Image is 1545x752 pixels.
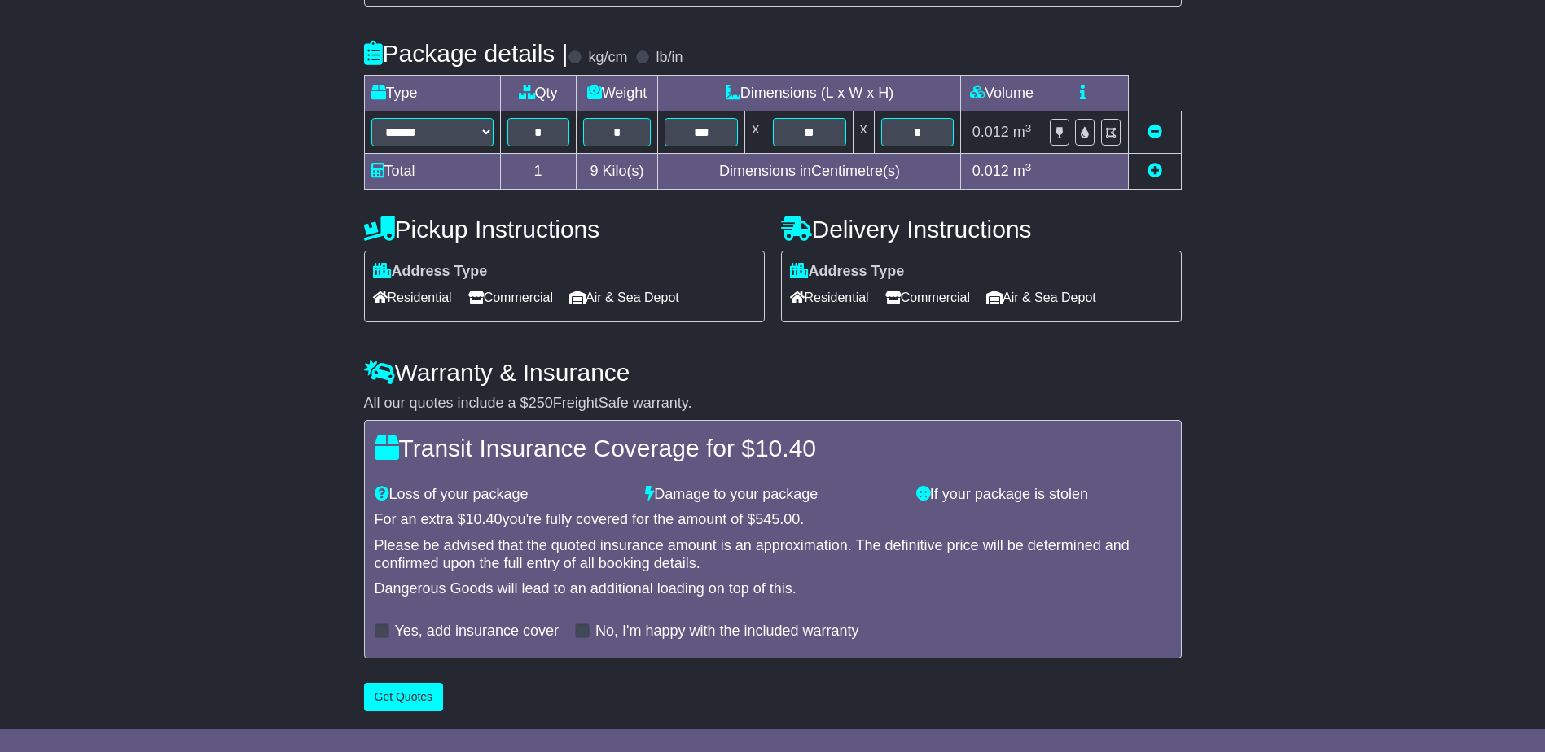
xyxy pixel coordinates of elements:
[529,395,553,411] span: 250
[1013,163,1032,179] span: m
[373,285,452,310] span: Residential
[1148,163,1162,179] a: Add new item
[466,511,503,527] span: 10.40
[972,124,1009,140] span: 0.012
[637,486,908,504] div: Damage to your package
[1025,122,1032,134] sup: 3
[500,76,576,111] td: Qty
[364,395,1182,413] div: All our quotes include a $ FreightSafe warranty.
[972,163,1009,179] span: 0.012
[576,154,658,190] td: Kilo(s)
[853,111,874,154] td: x
[781,216,1182,243] h4: Delivery Instructions
[755,511,800,527] span: 545.00
[755,435,816,461] span: 10.40
[364,40,568,67] h4: Package details |
[590,163,598,179] span: 9
[395,623,559,641] label: Yes, add insurance cover
[986,285,1096,310] span: Air & Sea Depot
[961,76,1042,111] td: Volume
[576,76,658,111] td: Weight
[364,76,500,111] td: Type
[375,511,1171,529] div: For an extra $ you're fully covered for the amount of $ .
[790,263,905,281] label: Address Type
[500,154,576,190] td: 1
[366,486,638,504] div: Loss of your package
[375,435,1171,461] h4: Transit Insurance Coverage for $
[908,486,1179,504] div: If your package is stolen
[364,683,444,711] button: Get Quotes
[1025,161,1032,173] sup: 3
[595,623,859,641] label: No, I'm happy with the included warranty
[658,154,961,190] td: Dimensions in Centimetre(s)
[375,537,1171,572] div: Please be advised that the quoted insurance amount is an approximation. The definitive price will...
[790,285,869,310] span: Residential
[656,49,683,67] label: lb/in
[364,359,1182,386] h4: Warranty & Insurance
[588,49,627,67] label: kg/cm
[468,285,553,310] span: Commercial
[373,263,488,281] label: Address Type
[745,111,766,154] td: x
[1148,124,1162,140] a: Remove this item
[569,285,679,310] span: Air & Sea Depot
[364,154,500,190] td: Total
[885,285,970,310] span: Commercial
[1013,124,1032,140] span: m
[364,216,765,243] h4: Pickup Instructions
[658,76,961,111] td: Dimensions (L x W x H)
[375,580,1171,598] div: Dangerous Goods will lead to an additional loading on top of this.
